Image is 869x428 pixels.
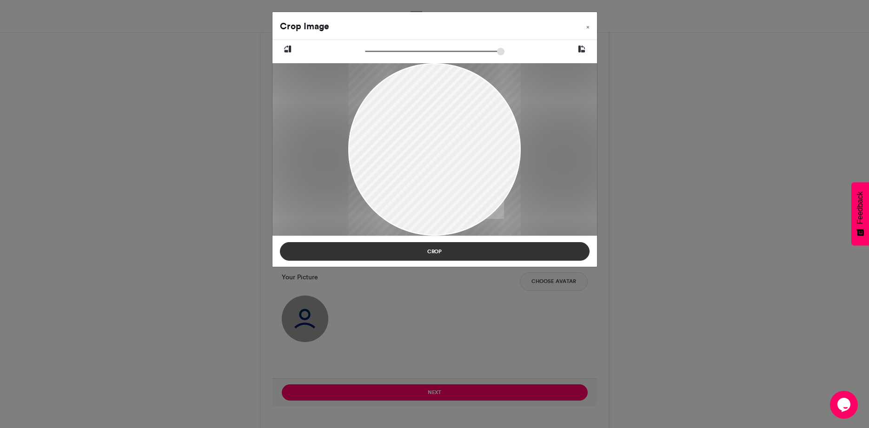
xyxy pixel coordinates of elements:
button: Crop [280,242,590,261]
button: Close [579,12,597,38]
button: Feedback - Show survey [851,182,869,245]
h4: Crop Image [280,20,329,33]
span: Feedback [856,191,864,224]
iframe: chat widget [830,391,860,419]
span: × [586,24,590,30]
